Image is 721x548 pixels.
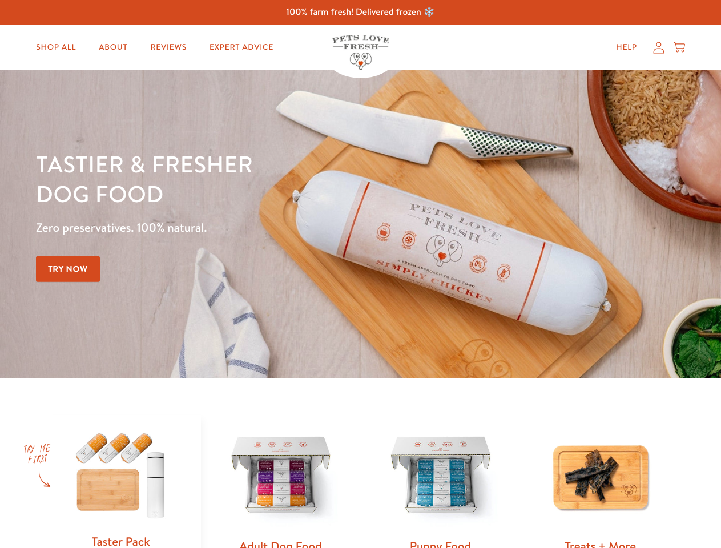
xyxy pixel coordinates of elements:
a: Shop All [27,36,85,59]
p: Zero preservatives. 100% natural. [36,217,469,238]
a: Expert Advice [200,36,283,59]
a: Try Now [36,256,100,282]
a: About [90,36,136,59]
img: Pets Love Fresh [332,35,389,70]
a: Help [607,36,646,59]
a: Reviews [141,36,195,59]
h1: Tastier & fresher dog food [36,149,469,208]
